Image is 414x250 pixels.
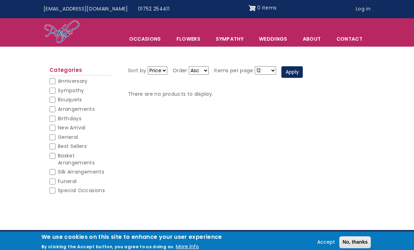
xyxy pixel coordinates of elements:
span: Funeral [58,178,76,185]
button: No, thanks [339,236,371,248]
span: Arrangements [58,106,95,113]
h2: Categories [49,67,112,75]
button: Accept [314,238,338,246]
span: Basket Arrangements [58,152,95,166]
div: There are no products to display. [128,90,370,99]
span: Sympathy [58,87,84,94]
a: Shopping cart 0 items [249,2,277,14]
h2: We use cookies on this site to enhance your user experience [41,233,222,241]
span: Anniversary [58,77,88,85]
button: Apply [281,66,303,78]
label: Order [173,67,187,75]
span: Best Sellers [58,143,87,150]
span: Weddings [252,32,295,46]
span: Special Occasions [58,187,105,194]
span: General [58,134,78,141]
a: About [295,32,328,46]
span: 0 items [257,4,276,11]
a: Log in [351,2,375,16]
label: Sort by [128,67,146,75]
p: By clicking the Accept button, you agree to us doing so. [41,244,174,250]
img: Shopping cart [249,2,256,14]
a: Sympathy [208,32,251,46]
span: Birthdays [58,115,81,122]
a: 01752 254411 [133,2,174,16]
span: Silk Arrangements [58,168,104,175]
img: Home [44,20,80,45]
a: [EMAIL_ADDRESS][DOMAIN_NAME] [39,2,133,16]
span: Bouquets [58,96,82,103]
label: Items per page [214,67,253,75]
span: Occasions [122,32,168,46]
span: New Arrival [58,124,86,131]
a: Flowers [169,32,208,46]
a: Contact [329,32,370,46]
